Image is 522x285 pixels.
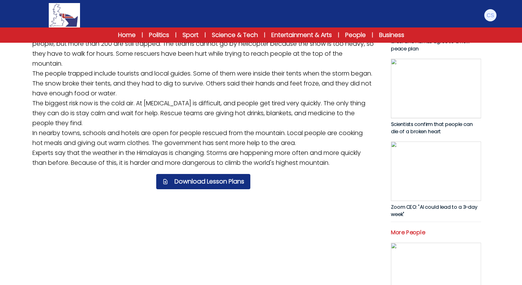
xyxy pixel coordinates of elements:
[391,121,473,135] span: Scientists confirm that people can die of a broken heart
[391,142,481,201] img: IUZJOaCbQq59P8Hs9kWMgpQ1zvR8SowE33OmDh9x.jpg
[338,31,339,39] span: |
[345,31,366,40] a: People
[183,31,199,40] a: Sport
[25,3,104,27] a: Logo
[372,31,373,39] span: |
[49,3,80,27] img: Logo
[142,31,143,39] span: |
[156,174,250,189] button: Download Lesson Plans
[264,31,265,39] span: |
[212,31,258,40] a: Science & Tech
[484,9,496,21] img: Carmen Schipani
[175,31,176,39] span: |
[149,31,169,40] a: Politics
[391,142,481,218] a: Zoom CEO: "AI could lead to a 3-day week"
[271,31,332,40] a: Entertainment & Arts
[118,31,136,40] a: Home
[391,59,481,118] img: wPAk7bgB2aS66HZ3n58pnbPp8TsAFDQBofH7u3Mf.jpg
[391,59,481,135] a: Scientists confirm that people can die of a broken heart
[391,38,470,53] span: Israel and Hamas agree to a new peace plan
[391,228,481,237] p: More People
[205,31,206,39] span: |
[391,203,477,218] span: Zoom CEO: "AI could lead to a 3-day week"
[379,31,404,40] a: Business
